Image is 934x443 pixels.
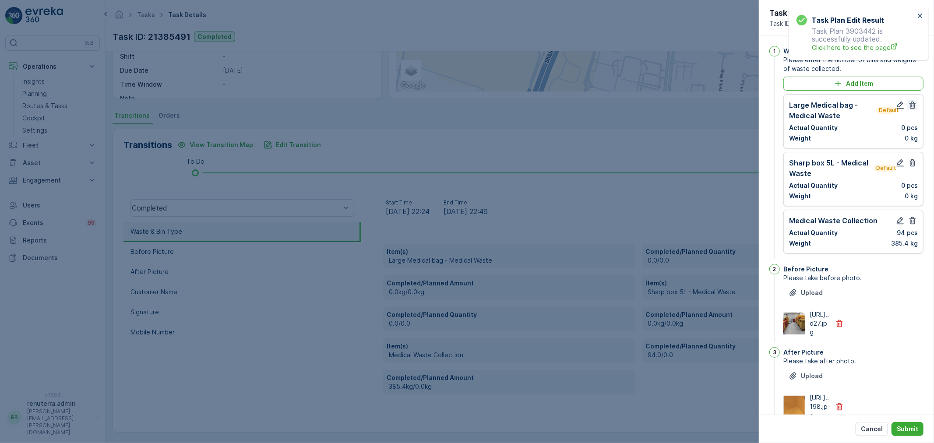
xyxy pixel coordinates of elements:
[789,181,838,190] p: Actual Quantity
[783,286,828,300] button: Upload File
[789,192,811,200] p: Weight
[789,123,838,132] p: Actual Quantity
[897,229,918,237] p: 94 pcs
[846,79,873,88] p: Add Item
[789,134,811,143] p: Weight
[905,134,918,143] p: 0 kg
[789,239,811,248] p: Weight
[769,7,904,19] p: Task Transition
[783,265,828,274] p: Before Picture
[876,165,893,172] p: Default
[810,310,830,337] p: [URL]..d27.jpg
[797,27,915,52] p: Task Plan 3903442 is successfully updated.
[878,107,893,114] p: Default
[783,56,923,73] span: Please enter the number of bins and weights of waste collected.
[891,239,918,248] p: 385.4 kg
[783,274,923,282] span: Please take before photo.
[789,229,838,237] p: Actual Quantity
[783,313,805,334] img: Media Preview
[783,77,923,91] button: Add Item
[811,15,884,25] h3: Task Plan Edit Result
[769,264,780,274] div: 2
[856,422,888,436] button: Cancel
[769,46,780,56] div: 1
[901,123,918,132] p: 0 pcs
[789,100,874,121] p: Large Medical bag - Medical Waste
[801,288,823,297] p: Upload
[789,215,878,226] p: Medical Waste Collection
[810,394,830,420] p: [URL]..198.jpg
[905,192,918,200] p: 0 kg
[783,357,923,366] span: Please take after photo.
[789,158,872,179] p: Sharp box 5L - Medical Waste
[783,348,824,357] p: After Picture
[783,369,828,383] button: Upload File
[769,347,780,358] div: 3
[861,425,883,433] p: Cancel
[892,422,923,436] button: Submit
[917,12,923,21] button: close
[801,372,823,380] p: Upload
[901,181,918,190] p: 0 pcs
[784,396,805,418] img: Media Preview
[812,43,915,52] a: Click here to see the page
[769,19,904,28] span: Task ID: 21385491 - Completed -> Completed
[783,47,836,56] p: Waste & Bin Type
[897,425,918,433] p: Submit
